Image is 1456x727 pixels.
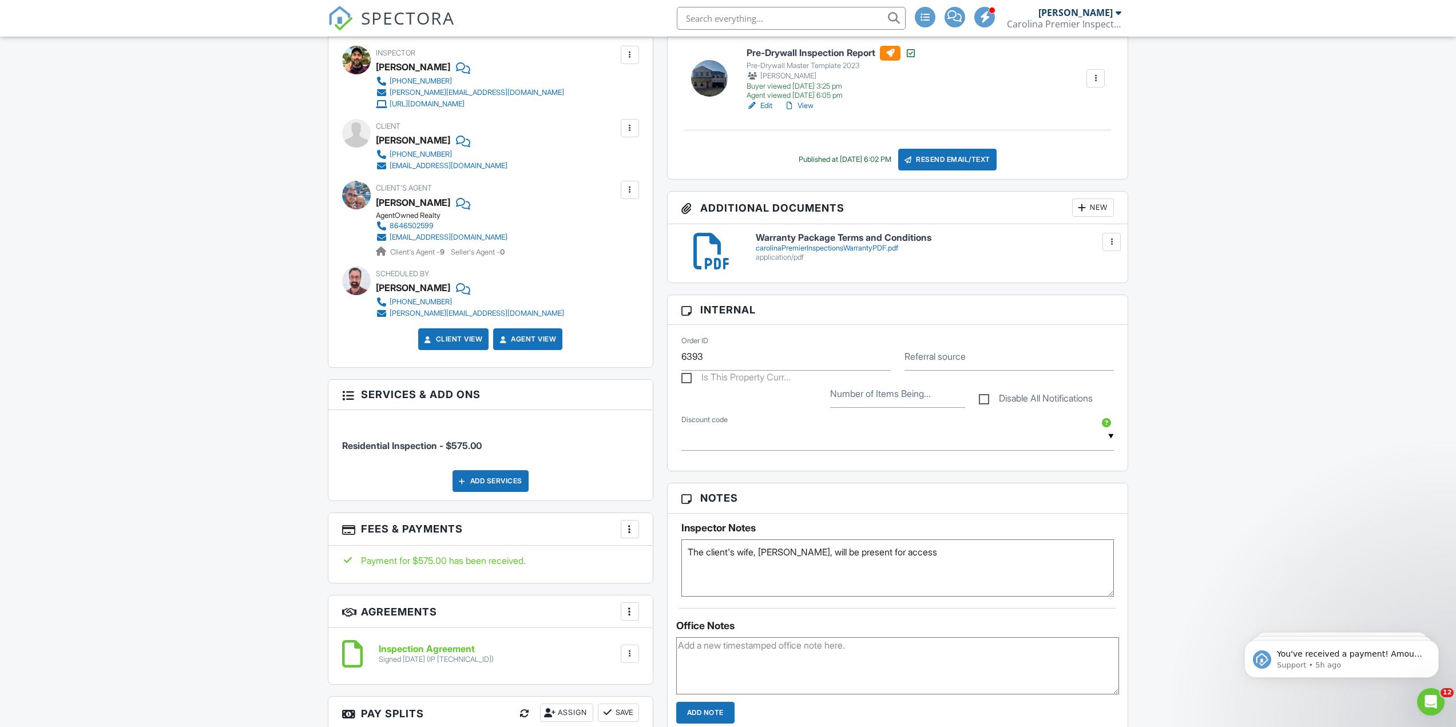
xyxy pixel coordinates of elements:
[1417,688,1445,716] iframe: Intercom live chat
[756,253,1114,262] div: application/pdf
[747,61,917,70] div: Pre-Drywall Master Template 2023
[390,150,452,159] div: [PHONE_NUMBER]
[376,160,507,172] a: [EMAIL_ADDRESS][DOMAIN_NAME]
[756,233,1114,243] h6: Warranty Package Terms and Conditions
[668,483,1128,513] h3: Notes
[376,296,564,308] a: [PHONE_NUMBER]
[376,58,450,76] div: [PERSON_NAME]
[598,704,639,722] button: Save
[497,333,556,345] a: Agent View
[376,184,432,192] span: Client's Agent
[747,100,772,112] a: Edit
[677,7,906,30] input: Search everything...
[328,513,653,546] h3: Fees & Payments
[422,333,483,345] a: Client View
[376,149,507,160] a: [PHONE_NUMBER]
[379,655,494,664] div: Signed [DATE] (IP [TECHNICAL_ID])
[390,88,564,97] div: [PERSON_NAME][EMAIL_ADDRESS][DOMAIN_NAME]
[376,87,564,98] a: [PERSON_NAME][EMAIL_ADDRESS][DOMAIN_NAME]
[830,387,931,400] label: Number of Items Being Re-Inspected (If Re-Inspection)
[747,91,917,100] div: Agent viewed [DATE] 6:05 pm
[681,336,708,346] label: Order ID
[390,77,452,86] div: [PHONE_NUMBER]
[376,308,564,319] a: [PERSON_NAME][EMAIL_ADDRESS][DOMAIN_NAME]
[747,46,917,101] a: Pre-Drywall Inspection Report Pre-Drywall Master Template 2023 [PERSON_NAME] Buyer viewed [DATE] ...
[390,248,446,256] span: Client's Agent -
[390,233,507,242] div: [EMAIL_ADDRESS][DOMAIN_NAME]
[668,295,1128,325] h3: Internal
[747,46,917,61] h6: Pre-Drywall Inspection Report
[440,248,445,256] strong: 9
[681,372,791,386] label: Is This Property Currently Occupied?
[830,380,965,408] input: Number of Items Being Re-Inspected (If Re-Inspection)
[681,522,1114,534] h5: Inspector Notes
[747,82,917,91] div: Buyer viewed [DATE] 3:25 pm
[328,595,653,628] h3: Agreements
[328,15,455,39] a: SPECTORA
[904,350,966,363] label: Referral source
[379,644,494,654] h6: Inspection Agreement
[676,702,735,724] input: Add Note
[376,211,517,220] div: AgentOwned Realty
[451,248,505,256] span: Seller's Agent -
[342,554,639,567] div: Payment for $575.00 has been received.
[540,704,593,722] div: Assign
[453,470,529,492] div: Add Services
[500,248,505,256] strong: 0
[376,220,507,232] a: 8646502599
[390,309,564,318] div: [PERSON_NAME][EMAIL_ADDRESS][DOMAIN_NAME]
[784,100,814,112] a: View
[376,122,400,130] span: Client
[979,393,1093,407] label: Disable All Notifications
[328,380,653,410] h3: Services & Add ons
[361,6,455,30] span: SPECTORA
[756,233,1114,262] a: Warranty Package Terms and Conditions carolinaPremierInspectionsWarrantyPDF.pdf application/pdf
[390,221,434,231] div: 8646502599
[681,539,1114,597] textarea: The client's wife, [PERSON_NAME], will be present for access
[390,161,507,170] div: [EMAIL_ADDRESS][DOMAIN_NAME]
[756,244,1114,253] div: carolinaPremierInspectionsWarrantyPDF.pdf
[376,98,564,110] a: [URL][DOMAIN_NAME]
[390,100,465,109] div: [URL][DOMAIN_NAME]
[1072,198,1114,217] div: New
[342,419,639,461] li: Service: Residential Inspection
[898,149,997,170] div: Resend Email/Text
[328,6,353,31] img: The Best Home Inspection Software - Spectora
[390,297,452,307] div: [PHONE_NUMBER]
[376,232,507,243] a: [EMAIL_ADDRESS][DOMAIN_NAME]
[342,440,482,451] span: Residential Inspection - $575.00
[1007,18,1121,30] div: Carolina Premier Inspections LLC
[799,155,891,164] div: Published at [DATE] 6:02 PM
[376,76,564,87] a: [PHONE_NUMBER]
[676,620,1120,631] div: Office Notes
[681,415,728,425] label: Discount code
[1441,688,1454,697] span: 12
[376,49,415,57] span: Inspector
[376,194,450,211] a: [PERSON_NAME]
[379,644,494,664] a: Inspection Agreement Signed [DATE] (IP [TECHNICAL_ID])
[376,269,429,278] span: Scheduled By
[376,279,450,296] div: [PERSON_NAME]
[1227,616,1456,696] iframe: Intercom notifications message
[376,132,450,149] div: [PERSON_NAME]
[668,192,1128,224] h3: Additional Documents
[747,70,917,82] div: [PERSON_NAME]
[1038,7,1113,18] div: [PERSON_NAME]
